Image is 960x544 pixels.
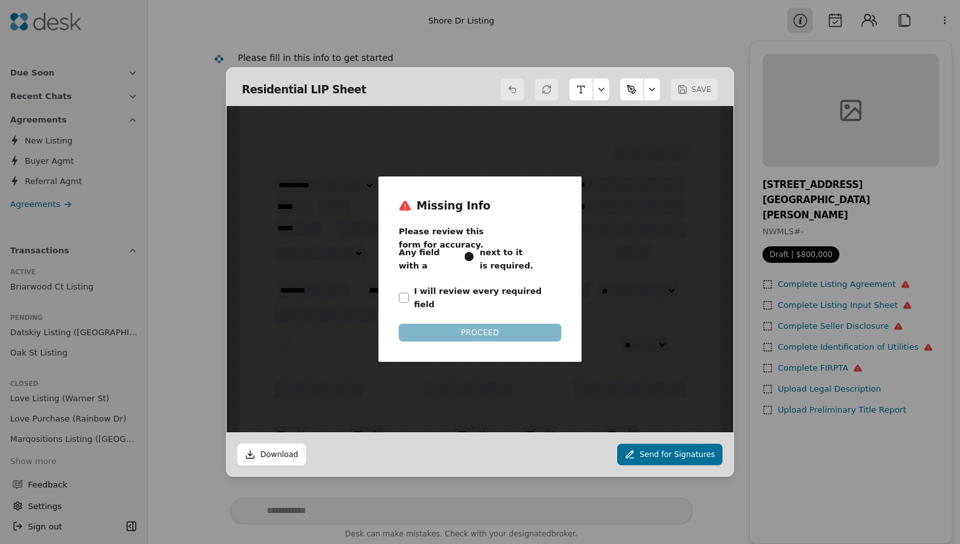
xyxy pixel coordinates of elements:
[461,244,477,274] span: •
[399,225,561,267] div: Please review this form for accuracy.
[237,443,307,466] button: Download
[414,284,561,311] label: I will review every required field
[399,251,561,267] div: Any field with a next to it is required.
[417,197,491,215] h2: Missing Info
[617,443,724,466] button: Send for Signatures
[242,81,366,98] h2: Residential LIP Sheet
